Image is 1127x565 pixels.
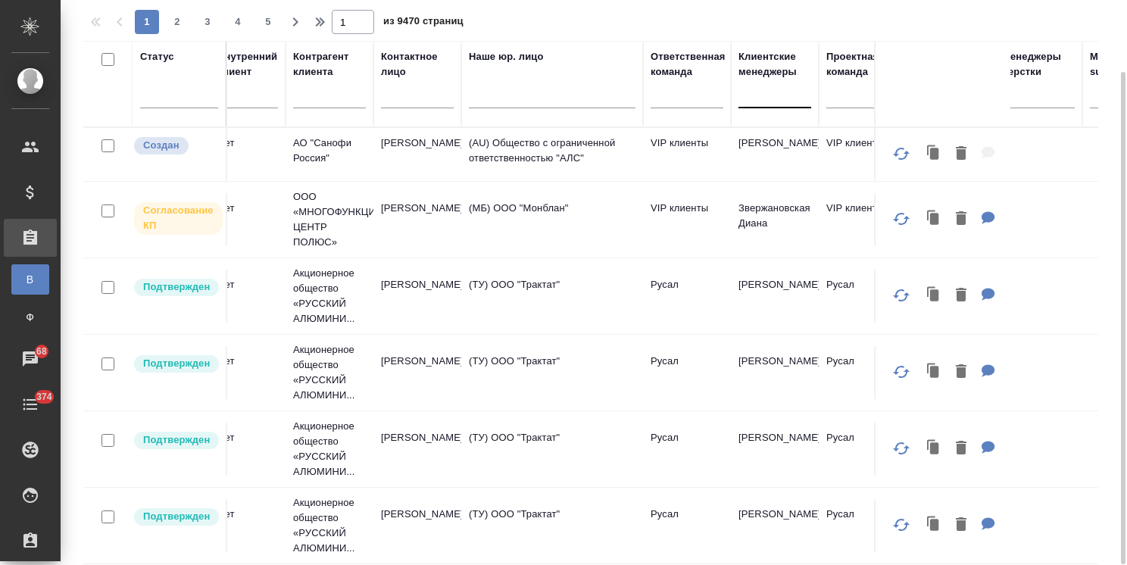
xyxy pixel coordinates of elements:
[226,14,250,30] span: 4
[140,49,174,64] div: Статус
[165,14,189,30] span: 2
[643,499,731,552] td: Русал
[133,430,218,451] div: Выставляет КМ после уточнения всех необходимых деталей и получения согласия клиента на запуск. С ...
[819,346,907,399] td: Русал
[461,270,643,323] td: (ТУ) ООО "Трактат"
[819,423,907,476] td: Русал
[293,189,366,250] p: ООО «МНОГОФУНКЦИОНАЛЬНЫЙ ЦЕНТР ПОЛЮС»
[819,499,907,552] td: Русал
[143,509,210,524] p: Подтвержден
[731,346,819,399] td: [PERSON_NAME]
[826,49,899,80] div: Проектная команда
[819,270,907,323] td: Русал
[948,280,974,311] button: Удалить
[143,356,210,371] p: Подтвержден
[217,201,278,216] p: Нет
[27,344,56,359] span: 68
[883,201,919,237] button: Обновить
[256,14,280,30] span: 5
[461,423,643,476] td: (ТУ) ООО "Трактат"
[143,203,214,233] p: Согласование КП
[731,499,819,552] td: [PERSON_NAME]
[133,507,218,527] div: Выставляет КМ после уточнения всех необходимых деталей и получения согласия клиента на запуск. С ...
[919,510,948,541] button: Клонировать
[948,139,974,170] button: Удалить
[643,423,731,476] td: Русал
[819,128,907,181] td: VIP клиенты
[373,499,461,552] td: [PERSON_NAME]
[217,49,278,80] div: Внутренний клиент
[919,357,948,388] button: Клонировать
[919,204,948,235] button: Клонировать
[143,138,180,153] p: Создан
[165,10,189,34] button: 2
[643,346,731,399] td: Русал
[383,12,464,34] span: из 9470 страниц
[133,277,218,298] div: Выставляет КМ после уточнения всех необходимых деталей и получения согласия клиента на запуск. С ...
[195,10,220,34] button: 3
[651,49,726,80] div: Ответственная команда
[883,354,919,390] button: Обновить
[143,432,210,448] p: Подтвержден
[293,266,366,326] p: Акционерное общество «РУССКИЙ АЛЮМИНИ...
[643,193,731,246] td: VIP клиенты
[293,419,366,479] p: Акционерное общество «РУССКИЙ АЛЮМИНИ...
[19,310,42,325] span: Ф
[919,433,948,464] button: Клонировать
[1002,49,1075,80] div: Менеджеры верстки
[819,193,907,246] td: VIP клиенты
[731,423,819,476] td: [PERSON_NAME]
[256,10,280,34] button: 5
[217,430,278,445] p: Нет
[643,270,731,323] td: Русал
[133,136,218,156] div: Выставляется автоматически при создании заказа
[919,139,948,170] button: Клонировать
[948,204,974,235] button: Удалить
[11,302,49,332] a: Ф
[4,386,57,423] a: 374
[461,499,643,552] td: (ТУ) ООО "Трактат"
[948,433,974,464] button: Удалить
[883,277,919,314] button: Обновить
[461,193,643,246] td: (МБ) ООО "Монблан"
[11,264,49,295] a: В
[373,346,461,399] td: [PERSON_NAME]
[883,430,919,467] button: Обновить
[643,128,731,181] td: VIP клиенты
[373,270,461,323] td: [PERSON_NAME]
[461,128,643,181] td: (AU) Общество с ограниченной ответственностью "АЛС"
[469,49,544,64] div: Наше юр. лицо
[293,342,366,403] p: Акционерное общество «РУССКИЙ АЛЮМИНИ...
[731,128,819,181] td: [PERSON_NAME]
[373,423,461,476] td: [PERSON_NAME]
[293,49,366,80] div: Контрагент клиента
[217,354,278,369] p: Нет
[948,510,974,541] button: Удалить
[948,357,974,388] button: Удалить
[226,10,250,34] button: 4
[217,507,278,522] p: Нет
[373,128,461,181] td: [PERSON_NAME]
[919,280,948,311] button: Клонировать
[133,354,218,374] div: Выставляет КМ после уточнения всех необходимых деталей и получения согласия клиента на запуск. С ...
[293,136,366,166] p: АО "Санофи Россия"
[731,193,819,246] td: Звержановская Диана
[143,279,210,295] p: Подтвержден
[373,193,461,246] td: [PERSON_NAME]
[883,136,919,172] button: Обновить
[381,49,454,80] div: Контактное лицо
[19,272,42,287] span: В
[731,270,819,323] td: [PERSON_NAME]
[461,346,643,399] td: (ТУ) ООО "Трактат"
[883,507,919,543] button: Обновить
[4,340,57,378] a: 68
[217,136,278,151] p: Нет
[217,277,278,292] p: Нет
[195,14,220,30] span: 3
[27,389,61,404] span: 374
[293,495,366,556] p: Акционерное общество «РУССКИЙ АЛЮМИНИ...
[738,49,811,80] div: Клиентские менеджеры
